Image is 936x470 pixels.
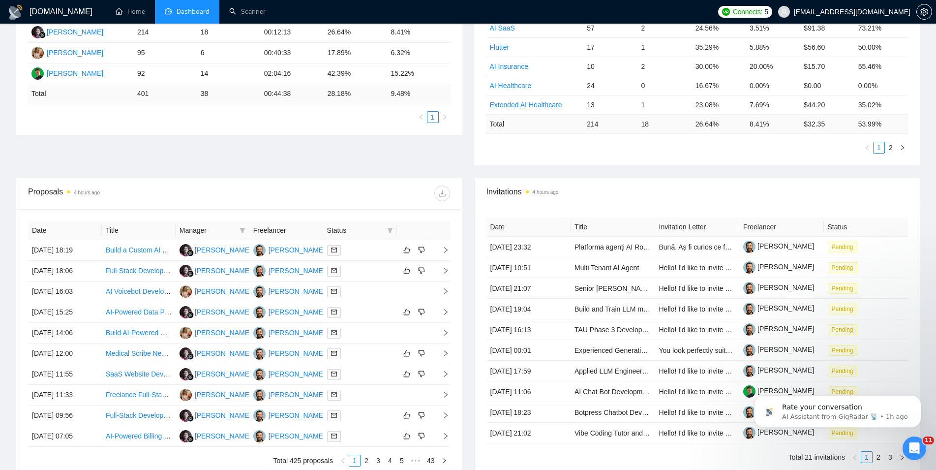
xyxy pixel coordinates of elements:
div: [PERSON_NAME] [195,286,251,297]
a: searchScanner [229,7,266,16]
button: right [896,451,908,463]
a: Freelance Full-Stack Developer for AI-Powered News App (Voice + LLM Integration) [106,391,362,399]
a: 1 [427,112,438,123]
a: AI-Powered Data Pipeline Developer Needed [106,308,244,316]
td: 1 [637,95,691,114]
div: [PERSON_NAME] [269,431,325,441]
td: 35.29% [692,37,746,57]
td: $56.60 [800,37,854,57]
span: like [403,308,410,316]
img: VK [253,327,266,339]
li: Next Page [439,111,451,123]
span: dashboard [165,8,172,15]
div: [PERSON_NAME] [195,307,251,317]
img: c1-JWQDXWEy3CnA6sRtFzzU22paoDq5cZnWyBNc3HWqwvuW0qNnjm1CMP-YmbEEtPC [743,282,755,294]
a: AI SaaS [490,24,515,32]
span: mail [331,412,337,418]
td: 30.00% [692,57,746,76]
img: c1-JWQDXWEy3CnA6sRtFzzU22paoDq5cZnWyBNc3HWqwvuW0qNnjm1CMP-YmbEEtPC [743,323,755,336]
a: 4 [385,455,395,466]
img: VK [253,285,266,298]
td: 7.69% [746,95,800,114]
a: VK[PERSON_NAME] [253,328,325,336]
a: Flutter [490,43,510,51]
a: SS[PERSON_NAME] [180,246,251,253]
a: Pending [828,367,861,375]
a: VK[PERSON_NAME] [253,349,325,357]
a: Build and Train LLM model for based on text data [574,305,725,313]
td: 214 [133,22,197,43]
td: 5.88% [746,37,800,57]
a: Pending [828,305,861,313]
button: setting [916,4,932,20]
div: [PERSON_NAME] [269,327,325,338]
a: Full-Stack Developer Needed for AI YouTube Thumbnail SaaS (MVP) [106,267,317,275]
button: dislike [416,244,427,256]
span: 5 [764,6,768,17]
img: gigradar-bm.png [187,270,194,277]
a: SS[PERSON_NAME] [180,266,251,274]
td: $44.20 [800,95,854,114]
td: 26.64 % [692,114,746,133]
a: Pending [828,263,861,271]
span: mail [331,371,337,377]
div: [PERSON_NAME] [195,327,251,338]
a: AI Voicebot Developer Needed [106,287,200,295]
a: Applied LLM Engineer (Prompt Specialist) [574,367,702,375]
td: 18 [637,114,691,133]
span: Connects: [733,6,762,17]
a: AV[PERSON_NAME] [180,328,251,336]
span: filter [238,223,247,238]
img: SS [180,430,192,442]
button: like [401,306,413,318]
td: 18 [197,22,260,43]
td: Total [28,84,133,103]
td: 00:12:13 [260,22,324,43]
span: Pending [828,324,857,335]
td: 50.00% [854,37,908,57]
button: like [401,244,413,256]
span: 11 [923,437,934,444]
td: 3.51% [746,18,800,37]
td: 13 [583,95,637,114]
a: VK[PERSON_NAME] [253,246,325,253]
a: setting [916,8,932,16]
a: Multi Tenant AI Agent [574,264,639,272]
img: VK [253,430,266,442]
img: gigradar-bm.png [39,31,46,38]
td: 8.41 % [746,114,800,133]
span: mail [331,288,337,294]
li: 2 [361,455,372,467]
div: [PERSON_NAME] [269,348,325,359]
div: [PERSON_NAME] [195,369,251,379]
span: Pending [828,345,857,356]
img: c1-JWQDXWEy3CnA6sRtFzzU22paoDq5cZnWyBNc3HWqwvuW0qNnjm1CMP-YmbEEtPC [743,344,755,356]
td: 16.67% [692,76,746,95]
span: Pending [828,366,857,376]
span: mail [331,268,337,274]
a: Build a Custom AI Solution Similar to NextTownAI [106,246,257,254]
img: VK [253,306,266,318]
td: 26.64% [324,22,387,43]
td: 8.41% [387,22,451,43]
td: $0.00 [800,76,854,95]
span: right [441,458,447,464]
li: 1 [873,142,885,154]
button: like [401,430,413,442]
a: AV[PERSON_NAME] [180,287,251,295]
button: right [439,111,451,123]
div: Proposals [28,186,239,201]
img: AV [180,389,192,401]
a: 2 [873,452,884,463]
span: Pending [828,304,857,314]
button: download [434,186,450,201]
li: 4 [384,455,396,467]
a: Pending [828,346,861,354]
a: [PERSON_NAME] [743,242,814,250]
a: AV[PERSON_NAME] [31,48,103,56]
a: Build AI-Powered Video Content Recommendation System [106,329,285,337]
a: VK[PERSON_NAME] [253,266,325,274]
div: [PERSON_NAME] [47,27,103,37]
a: Experienced Generative AI Engineer (RAG, Vector Retrieval, Scaling) [574,346,786,354]
td: 24 [583,76,637,95]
